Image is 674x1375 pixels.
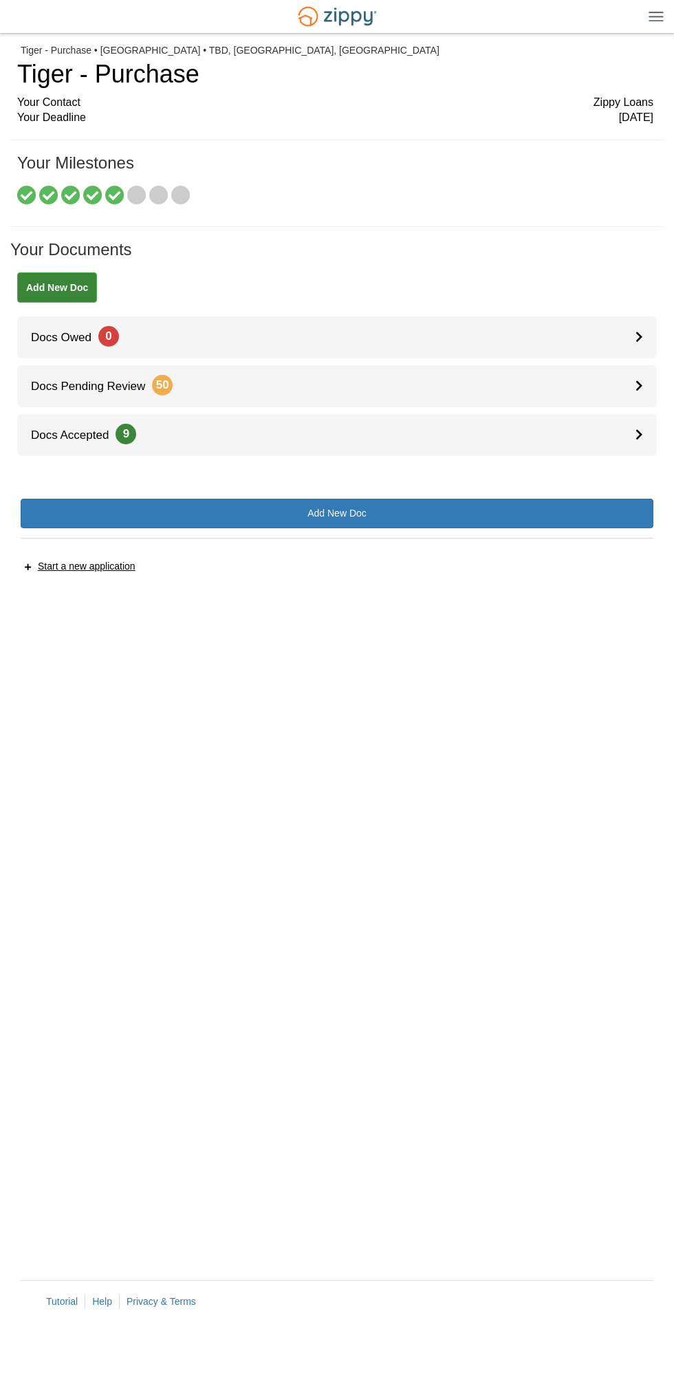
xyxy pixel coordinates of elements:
[17,414,657,456] a: Docs Accepted9
[10,241,664,272] h1: Your Documents
[21,559,140,574] button: Start a new application
[17,316,657,358] a: Docs Owed0
[21,45,653,56] div: Tiger - Purchase • [GEOGRAPHIC_DATA] • TBD, [GEOGRAPHIC_DATA], [GEOGRAPHIC_DATA]
[46,1296,78,1307] a: Tutorial
[92,1296,112,1307] a: Help
[17,331,119,344] span: Docs Owed
[649,11,664,21] img: Mobile Dropdown Menu
[17,61,653,88] h1: Tiger - Purchase
[17,365,657,407] a: Docs Pending Review50
[152,375,173,396] span: 50
[17,429,136,442] span: Docs Accepted
[619,110,653,126] span: [DATE]
[17,110,653,126] div: Your Deadline
[17,272,97,303] a: Add New Doc
[17,380,173,393] span: Docs Pending Review
[17,154,653,186] h1: Your Milestones
[17,95,653,111] div: Your Contact
[116,424,136,444] span: 9
[98,326,119,347] span: 0
[594,95,653,111] span: Zippy Loans
[21,499,653,528] a: Add New Doc
[127,1296,196,1307] a: Privacy & Terms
